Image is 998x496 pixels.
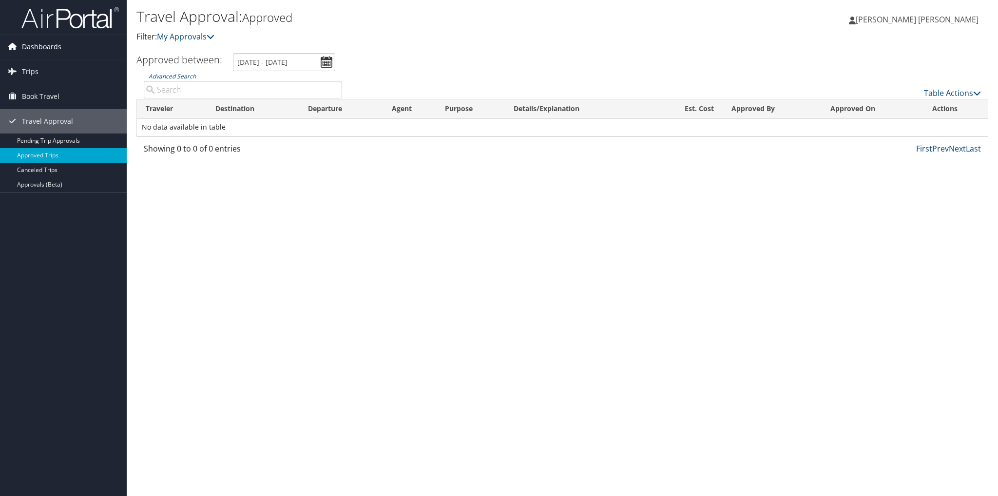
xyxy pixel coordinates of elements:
span: Travel Approval [22,109,73,134]
th: Actions [923,99,988,118]
td: No data available in table [137,118,988,136]
a: My Approvals [157,31,214,42]
th: Departure: activate to sort column ascending [299,99,383,118]
div: Showing 0 to 0 of 0 entries [144,143,342,159]
th: Agent [383,99,436,118]
th: Destination: activate to sort column ascending [207,99,299,118]
a: [PERSON_NAME] [PERSON_NAME] [849,5,988,34]
small: Approved [242,9,292,25]
a: First [916,143,932,154]
a: Last [966,143,981,154]
th: Approved On: activate to sort column ascending [822,99,923,118]
input: [DATE] - [DATE] [233,53,335,71]
th: Details/Explanation [505,99,652,118]
span: Dashboards [22,35,61,59]
th: Est. Cost: activate to sort column ascending [652,99,723,118]
th: Traveler: activate to sort column ascending [137,99,207,118]
h1: Travel Approval: [136,6,704,27]
img: airportal-logo.png [21,6,119,29]
input: Advanced Search [144,81,342,98]
th: Purpose [436,99,505,118]
a: Prev [932,143,949,154]
p: Filter: [136,31,704,43]
span: Trips [22,59,38,84]
span: [PERSON_NAME] [PERSON_NAME] [856,14,979,25]
th: Approved By: activate to sort column ascending [723,99,822,118]
h3: Approved between: [136,53,222,66]
a: Next [949,143,966,154]
a: Table Actions [924,88,981,98]
span: Book Travel [22,84,59,109]
a: Advanced Search [149,72,196,80]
